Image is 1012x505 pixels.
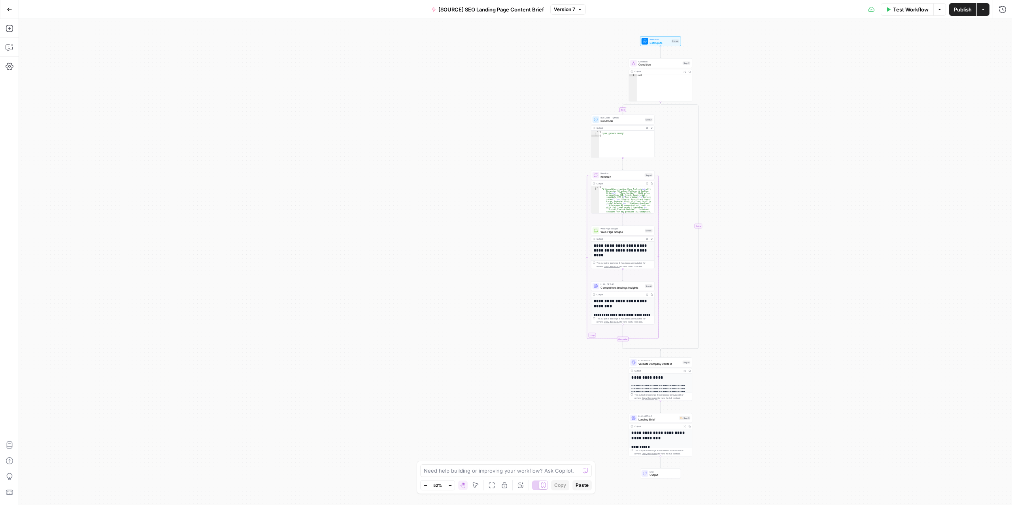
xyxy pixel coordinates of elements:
div: 1 [629,74,637,76]
span: Toggle code folding, rows 1 through 3 [597,186,599,188]
div: 2 [591,188,599,474]
span: Iteration [600,172,643,175]
g: Edge from step_4 to step_5 [622,213,623,225]
div: EndOutput [629,469,692,479]
div: Output [634,369,681,372]
div: 1 [591,186,599,188]
span: Publish [954,6,972,13]
div: Output [634,425,681,428]
span: Web Page Scrape [600,230,643,234]
div: 1 [591,131,599,133]
span: Iteration [600,175,643,178]
button: [SOURCE] SEO Landing Page Content Brief [427,3,549,16]
div: Output [597,182,643,185]
span: Landing Brief [638,417,678,421]
span: Copy the output [642,397,657,399]
div: Step 6 [645,284,653,288]
g: Edge from step_3 to step_4 [622,158,623,170]
button: Version 7 [550,4,586,15]
span: Validate Company Context [638,362,681,366]
div: Output [597,293,643,296]
span: 52% [433,482,442,488]
span: Run Code [600,119,643,123]
div: This output is too large & has been abbreviated for review. to view the full content. [597,317,653,324]
div: LoopIterationIterationStep 4Output[ "# Competitors Landing Page Analysis\n\n## 1. Recurring Struc... [591,170,654,214]
button: Publish [949,3,976,16]
g: Edge from step_8 to step_9 [660,401,661,413]
span: Toggle code folding, rows 1 through 3 [597,131,599,133]
div: Step 9 [679,416,690,420]
span: Workflow [649,38,670,41]
div: Inputs [672,39,679,43]
div: This output is too large & has been abbreviated for review. to view the full content. [634,449,691,456]
div: 2 [591,133,599,135]
span: Web Page Scrape [600,227,643,230]
div: Output [597,126,643,130]
span: Paste [576,482,589,489]
g: Edge from step_2 to step_3 [622,101,661,114]
div: Step 2 [683,62,691,65]
span: Run Code · Python [600,116,643,119]
button: Test Workflow [881,3,933,16]
span: Copy the output [604,321,619,323]
g: Edge from step_2 to step_2-conditional-end [661,101,699,351]
div: This output is too large & has been abbreviated for review. to view the full content. [597,261,653,268]
div: WorkflowSet InputsInputs [629,36,692,46]
span: Test Workflow [893,6,929,13]
div: Output [597,237,643,240]
div: Step 5 [645,229,653,232]
div: ConditionConditionStep 2Outputnull [629,58,692,102]
span: LLM · GPT-4.1 [600,283,643,286]
span: Set Inputs [649,41,670,45]
div: Step 3 [645,118,653,121]
div: 3 [591,135,599,137]
span: Copy the output [642,452,657,455]
div: This output is too large & has been abbreviated for review. to view the full content. [634,393,691,400]
div: Output [634,70,681,73]
button: Paste [572,480,592,490]
span: LLM · GPT-4.1 [638,415,678,418]
span: Version 7 [554,6,575,13]
span: End [649,470,677,473]
g: Edge from start to step_2 [660,46,661,58]
g: Edge from step_9 to end [660,456,661,468]
button: Copy [551,480,569,490]
div: Complete [617,337,628,341]
div: Step 8 [683,360,691,364]
div: Step 4 [644,173,652,177]
div: Complete [591,337,654,341]
span: Condition [638,63,681,67]
g: Edge from step_4-iteration-end to step_2-conditional-end [623,341,661,351]
span: Copy the output [604,265,619,267]
span: Copy [554,482,566,489]
span: Output [649,473,677,477]
span: [SOURCE] SEO Landing Page Content Brief [438,6,544,13]
span: Competitors landings Insights [600,285,643,289]
div: Run Code · PythonRun CodeStep 3Output[ "[URL][DOMAIN_NAME]"] [591,115,654,158]
g: Edge from step_5 to step_6 [622,269,623,281]
span: Condition [638,60,681,63]
span: LLM · GPT-4.1 [638,359,681,362]
g: Edge from step_2-conditional-end to step_8 [660,349,661,357]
